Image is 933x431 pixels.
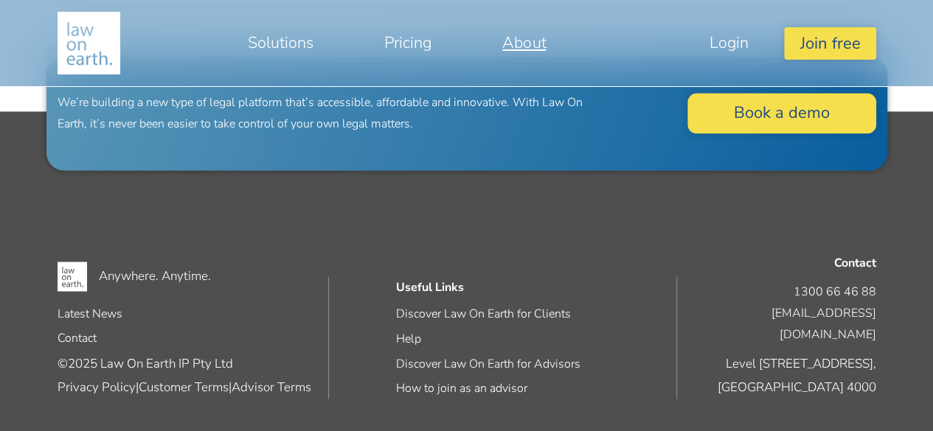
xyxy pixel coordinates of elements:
[687,93,876,133] a: Book a demo
[674,25,784,60] a: Login
[467,25,581,60] a: About
[396,276,608,298] h5: Useful Links
[139,378,229,395] a: Customer Terms
[688,351,876,399] address: Level [STREET_ADDRESS] , [GEOGRAPHIC_DATA] 4000
[58,262,87,291] img: law-on-earth-logo-small.png
[396,305,571,321] a: Discover Law On Earth for Clients
[349,25,467,60] a: Pricing
[58,305,122,321] a: Latest News
[58,12,120,74] img: Making legal services accessible to everyone, anywhere, anytime
[688,281,876,344] address: 1300 66 46 88
[58,92,596,135] p: We’re building a new type of legal platform that’s accessible, affordable and innovative. With La...
[396,330,421,346] a: Help
[396,379,527,396] a: How to join as an advisor
[396,355,580,371] a: Discover Law On Earth for Advisors
[232,378,311,395] a: Advisor Terms
[58,262,316,291] p: Anywhere. Anytime.
[688,253,876,274] h5: Contact
[771,304,876,342] a: [EMAIL_ADDRESS][DOMAIN_NAME]
[58,329,97,346] a: Contact
[784,27,875,59] button: Join free
[58,351,316,399] p: © 2025 Law On Earth IP Pty Ltd | |
[58,378,136,395] a: Privacy Policy
[212,25,349,60] a: Solutions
